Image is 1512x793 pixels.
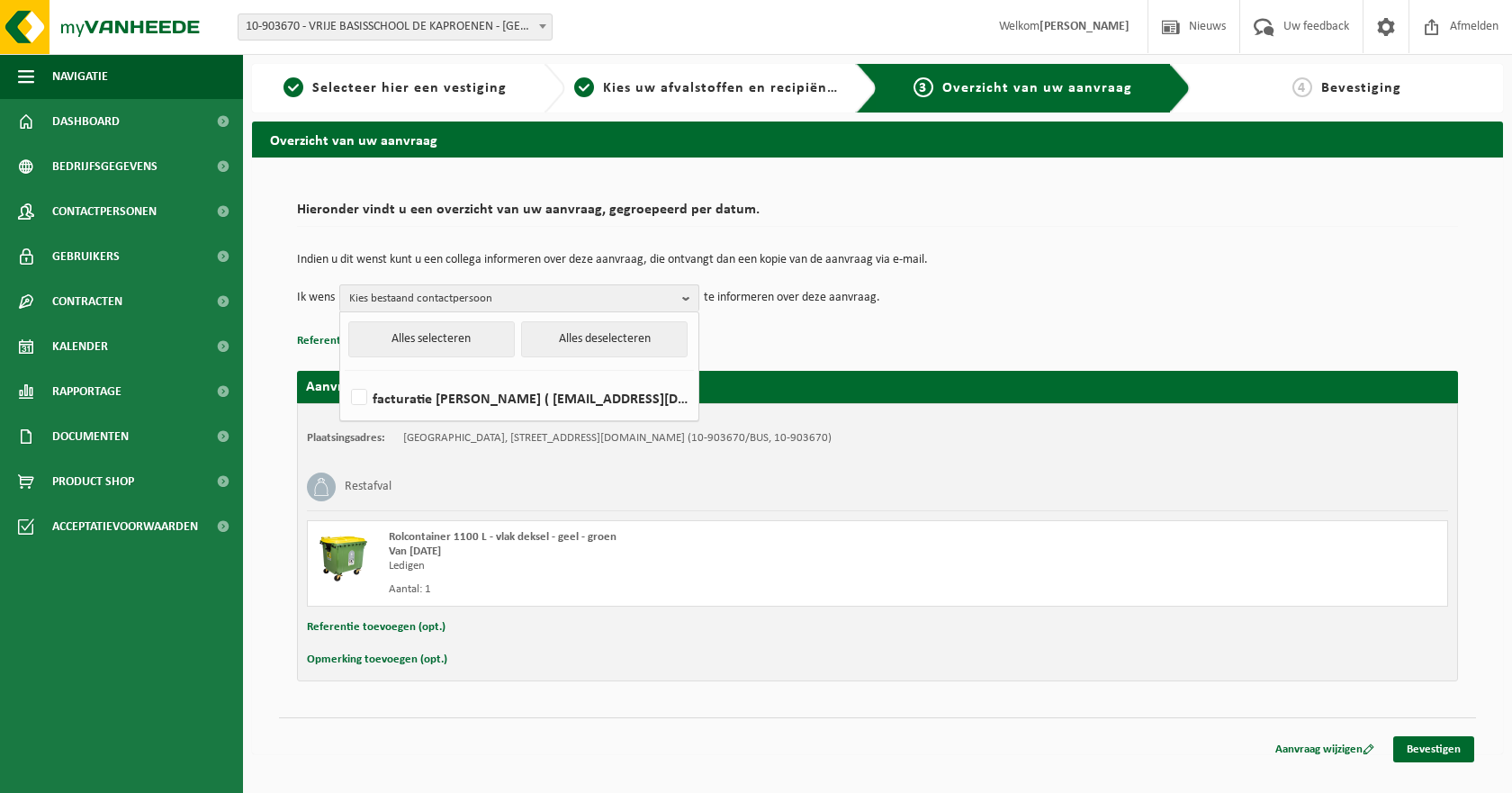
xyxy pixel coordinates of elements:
[339,284,699,311] button: Kies bestaand contactpersoon
[348,321,515,357] button: Alles selecteren
[52,189,157,234] span: Contactpersonen
[252,122,1503,157] h2: Overzicht van uw aanvraag
[1393,736,1474,762] a: Bevestigen
[1039,20,1129,33] strong: [PERSON_NAME]
[52,234,120,279] span: Gebruikers
[389,531,616,543] span: Rolcontainer 1100 L - vlak deksel - geel - groen
[345,473,391,501] h3: Restafval
[574,77,842,99] a: 2Kies uw afvalstoffen en recipiënten
[307,432,385,444] strong: Plaatsingsadres:
[913,77,933,97] span: 3
[1321,81,1401,95] span: Bevestiging
[347,384,689,411] label: facturatie [PERSON_NAME] ( [EMAIL_ADDRESS][DOMAIN_NAME] )
[349,285,675,312] span: Kies bestaand contactpersoon
[297,254,1458,266] p: Indien u dit wenst kunt u een collega informeren over deze aanvraag, die ontvangt dan een kopie v...
[238,14,552,40] span: 10-903670 - VRIJE BASISSCHOOL DE KAPROENEN - KAPRIJKE
[307,616,445,639] button: Referentie toevoegen (opt.)
[307,648,447,671] button: Opmerking toevoegen (opt.)
[52,144,157,189] span: Bedrijfsgegevens
[297,203,1458,227] h2: Hieronder vindt u een overzicht van uw aanvraag, gegroepeerd per datum.
[574,77,594,97] span: 2
[1292,77,1312,97] span: 4
[283,77,303,97] span: 1
[52,459,134,504] span: Product Shop
[297,284,335,311] p: Ik wens
[603,81,850,95] span: Kies uw afvalstoffen en recipiënten
[306,380,441,394] strong: Aanvraag voor [DATE]
[238,14,553,41] span: 10-903670 - VRIJE BASISSCHOOL DE KAPROENEN - KAPRIJKE
[389,545,441,557] strong: Van [DATE]
[389,559,949,573] div: Ledigen
[52,504,198,549] span: Acceptatievoorwaarden
[52,369,121,414] span: Rapportage
[521,321,688,357] button: Alles deselecteren
[261,77,529,99] a: 1Selecteer hier een vestiging
[52,279,122,324] span: Contracten
[317,530,371,584] img: WB-1100-HPE-GN-50.png
[704,284,880,311] p: te informeren over deze aanvraag.
[52,54,108,99] span: Navigatie
[52,324,108,369] span: Kalender
[52,99,120,144] span: Dashboard
[1262,736,1388,762] a: Aanvraag wijzigen
[312,81,507,95] span: Selecteer hier een vestiging
[297,329,436,353] button: Referentie toevoegen (opt.)
[52,414,129,459] span: Documenten
[403,431,832,446] td: [GEOGRAPHIC_DATA], [STREET_ADDRESS][DOMAIN_NAME] (10-903670/BUS, 10-903670)
[942,81,1132,95] span: Overzicht van uw aanvraag
[389,582,949,597] div: Aantal: 1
